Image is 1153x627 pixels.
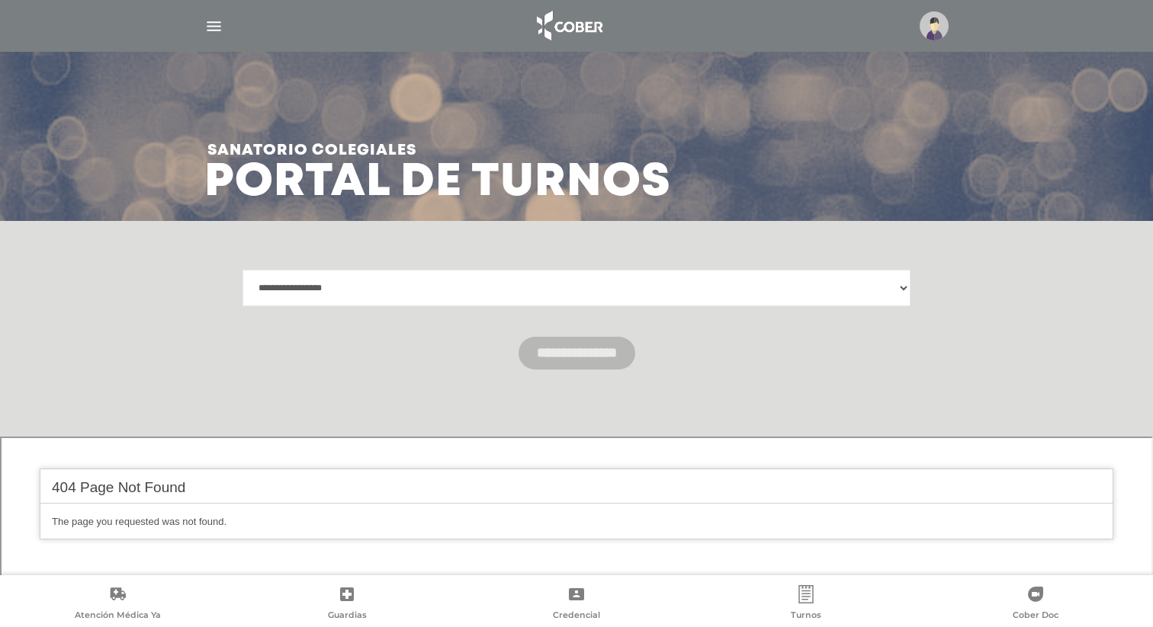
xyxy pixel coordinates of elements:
span: Cober Doc [1013,609,1058,623]
a: Guardias [233,585,462,624]
span: Guardias [328,609,367,623]
span: Credencial [553,609,600,623]
a: Cober Doc [920,585,1150,624]
h3: Portal de turnos [204,131,671,203]
span: Sanatorio colegiales [207,131,671,171]
h1: 404 Page Not Found [39,31,1111,66]
a: Turnos [691,585,920,624]
img: profile-placeholder.svg [920,11,949,40]
span: Atención Médica Ya [75,609,161,623]
p: The page you requested was not found. [50,76,1100,91]
span: Turnos [791,609,821,623]
img: logo_cober_home-white.png [528,8,609,44]
a: Credencial [462,585,692,624]
a: Atención Médica Ya [3,585,233,624]
img: Cober_menu-lines-white.svg [204,17,223,36]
